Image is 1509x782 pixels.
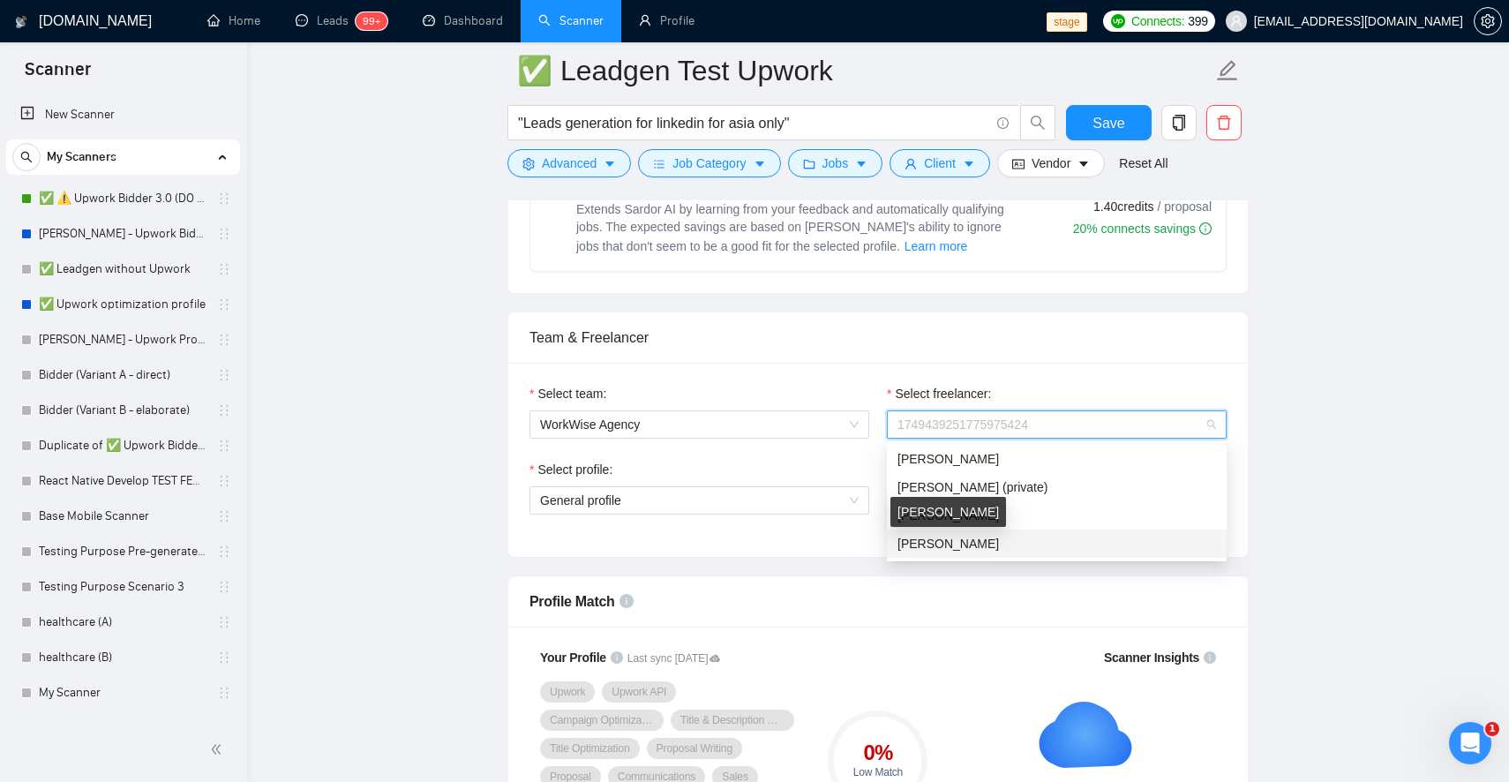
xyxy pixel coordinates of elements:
[997,117,1009,129] span: info-circle
[47,139,116,175] span: My Scanners
[39,287,206,322] a: ✅ Upwork optimization profile
[897,452,999,466] span: [PERSON_NAME]
[619,594,634,608] span: info-circle
[217,686,231,700] span: holder
[1474,7,1502,35] button: setting
[217,262,231,276] span: holder
[217,333,231,347] span: holder
[788,149,883,177] button: folderJobscaret-down
[217,403,231,417] span: holder
[540,487,859,514] span: General profile
[550,713,654,727] span: Campaign Optimization
[529,312,1227,363] div: Team & Freelancer
[1111,14,1125,28] img: upwork-logo.png
[39,640,206,675] a: healthcare (B)
[1485,722,1499,736] span: 1
[39,181,206,216] a: ✅ ⚠️ Upwork Bidder 3.0 (DO NOT TOUCH)
[963,157,975,170] span: caret-down
[217,474,231,488] span: holder
[680,713,785,727] span: Title & Description Optimization
[1119,154,1167,173] a: Reset All
[612,685,666,699] span: Upwork API
[1216,59,1239,82] span: edit
[542,154,597,173] span: Advanced
[39,463,206,499] a: React Native Develop TEST FEB 123
[529,594,615,609] span: Profile Match
[997,149,1105,177] button: idcardVendorcaret-down
[39,216,206,252] a: [PERSON_NAME] - Upwork Bidder
[639,13,694,28] a: userProfile
[207,13,260,28] a: homeHome
[550,741,630,756] span: Title Optimization
[39,252,206,287] a: ✅ Leadgen without Upwork
[672,154,746,173] span: Job Category
[1012,157,1025,170] span: idcard
[627,650,720,667] span: Last sync [DATE]
[13,151,40,163] span: search
[217,615,231,629] span: holder
[887,384,991,403] label: Select freelancer:
[217,227,231,241] span: holder
[39,428,206,463] a: Duplicate of ✅ Upwork Bidder 3.0
[39,534,206,569] a: Testing Purpose Pre-generated 1
[897,411,1216,438] span: 1749439251775975424
[12,143,41,171] button: search
[890,149,990,177] button: userClientcaret-down
[217,368,231,382] span: holder
[924,154,956,173] span: Client
[822,154,849,173] span: Jobs
[39,675,206,711] a: My Scanner
[39,357,206,393] a: Bidder (Variant A - direct)
[518,112,989,134] input: Search Freelance Jobs...
[217,545,231,559] span: holder
[1230,15,1242,27] span: user
[1449,722,1491,764] iframe: Intercom live chat
[39,605,206,640] a: healthcare (A)
[1073,220,1212,237] div: 20% connects savings
[657,741,732,756] span: Proposal Writing
[576,202,1004,253] span: Extends Sardor AI by learning from your feedback and automatically qualifying jobs. The expected ...
[905,237,968,256] span: Learn more
[803,157,815,170] span: folder
[1207,115,1241,131] span: delete
[6,97,240,132] li: New Scanner
[754,157,766,170] span: caret-down
[1131,11,1184,31] span: Connects:
[517,49,1212,93] input: Scanner name...
[897,480,1047,494] span: [PERSON_NAME] (private)
[529,384,606,403] label: Select team:
[638,149,780,177] button: barsJob Categorycaret-down
[522,157,535,170] span: setting
[1158,198,1212,215] span: / proposal
[1206,105,1242,140] button: delete
[828,742,927,763] div: 0 %
[540,650,606,665] span: Your Profile
[1093,197,1153,216] span: 1.40 credits
[217,509,231,523] span: holder
[890,497,1006,527] div: [PERSON_NAME]
[217,439,231,453] span: holder
[1475,14,1501,28] span: setting
[537,460,612,479] span: Select profile:
[828,767,927,778] div: Low Match
[1092,112,1124,134] span: Save
[1162,115,1196,131] span: copy
[653,157,665,170] span: bars
[1077,157,1090,170] span: caret-down
[217,580,231,594] span: holder
[296,13,387,28] a: messageLeads99+
[1066,105,1152,140] button: Save
[217,650,231,665] span: holder
[39,711,206,746] a: "facebook ads"
[356,12,387,30] sup: 99+
[1021,115,1055,131] span: search
[1474,14,1502,28] a: setting
[550,685,585,699] span: Upwork
[1020,105,1055,140] button: search
[39,499,206,534] a: Base Mobile Scanner
[897,537,999,551] span: [PERSON_NAME]
[604,157,616,170] span: caret-down
[1104,651,1199,664] span: Scanner Insights
[540,411,859,438] span: WorkWise Agency
[39,393,206,428] a: Bidder (Variant B - elaborate)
